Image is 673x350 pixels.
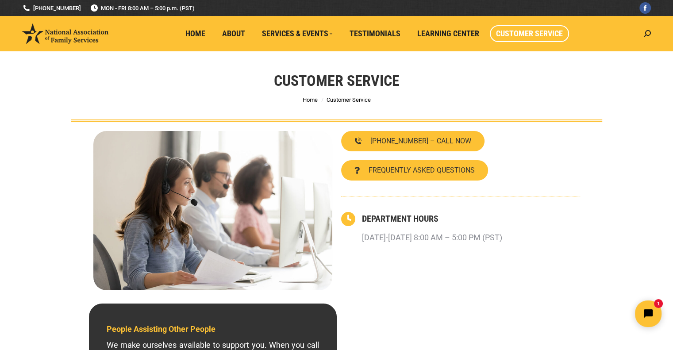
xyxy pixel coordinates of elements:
[22,4,81,12] a: [PHONE_NUMBER]
[22,23,108,44] img: National Association of Family Services
[90,4,195,12] span: MON - FRI 8:00 AM – 5:00 p.m. (PST)
[362,230,502,246] p: [DATE]-[DATE] 8:00 AM – 5:00 PM (PST)
[341,160,488,181] a: FREQUENTLY ASKED QUESTIONS
[327,96,371,103] span: Customer Service
[411,25,485,42] a: Learning Center
[303,96,318,103] a: Home
[343,25,407,42] a: Testimonials
[370,138,471,145] span: [PHONE_NUMBER] – CALL NOW
[490,25,569,42] a: Customer Service
[107,324,215,334] span: People Assisting Other People
[350,29,400,38] span: Testimonials
[362,213,438,224] a: DEPARTMENT HOURS
[222,29,245,38] span: About
[341,131,485,151] a: [PHONE_NUMBER] – CALL NOW
[639,2,651,14] a: Facebook page opens in new window
[262,29,333,38] span: Services & Events
[517,293,669,335] iframe: Tidio Chat
[496,29,563,38] span: Customer Service
[216,25,251,42] a: About
[179,25,212,42] a: Home
[417,29,479,38] span: Learning Center
[369,167,475,174] span: FREQUENTLY ASKED QUESTIONS
[93,131,332,290] img: Contact National Association of Family Services
[274,71,400,90] h1: Customer Service
[185,29,205,38] span: Home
